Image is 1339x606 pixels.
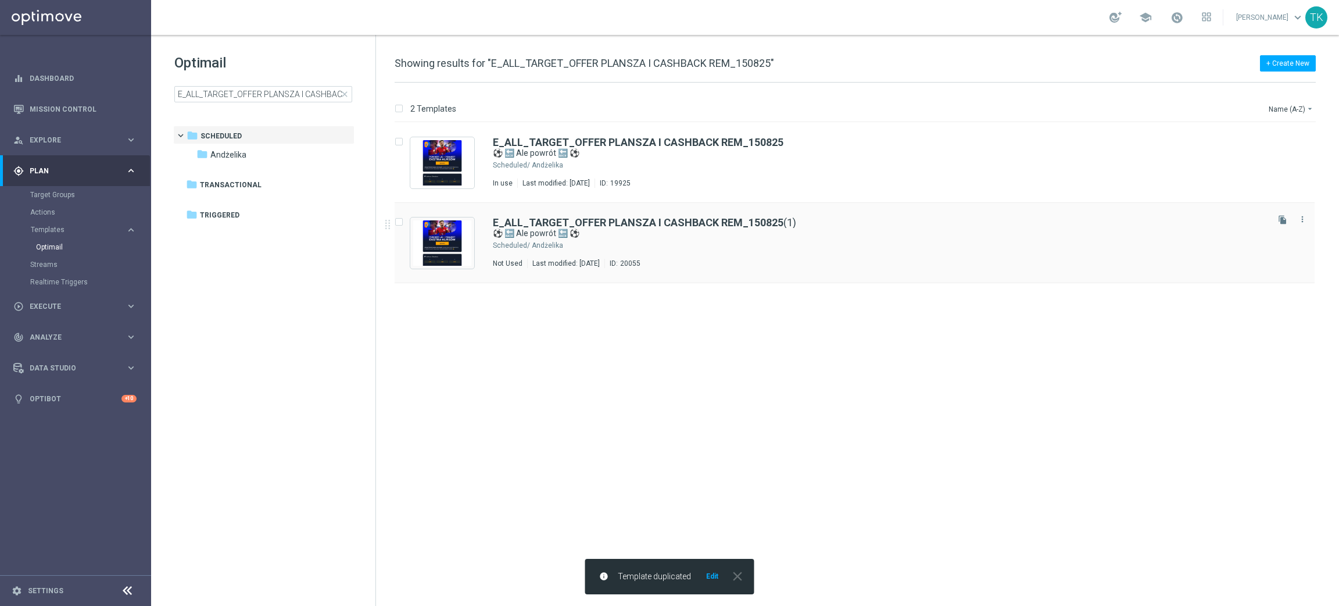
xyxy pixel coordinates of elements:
[1291,11,1304,24] span: keyboard_arrow_down
[493,179,513,188] div: In use
[30,94,137,124] a: Mission Control
[13,363,137,373] button: Data Studio keyboard_arrow_right
[730,569,745,584] i: close
[200,180,262,190] span: Transactional
[121,395,137,402] div: +10
[13,301,24,312] i: play_circle_outline
[126,224,137,236] i: keyboard_arrow_right
[13,166,137,176] button: gps_fixed Plan keyboard_arrow_right
[493,228,1266,239] div: ⚽ 🔙 Ale powrót 🔙 ⚽
[395,57,774,69] span: Showing results for "E_ALL_TARGET_OFFER PLANSZA I CASHBACK REM_150825"
[36,238,150,256] div: Optimail
[13,105,137,114] button: Mission Control
[30,186,150,204] div: Target Groups
[599,572,608,581] i: info
[383,123,1337,203] div: Press SPACE to select this row.
[493,136,783,148] b: E_ALL_TARGET_OFFER PLANSZA I CASHBACK REM_150825
[30,208,121,217] a: Actions
[1268,102,1316,116] button: Name (A-Z)arrow_drop_down
[493,148,1266,159] div: ⚽ 🔙 Ale powrót 🔙 ⚽
[13,94,137,124] div: Mission Control
[410,104,456,114] p: 2 Templates
[30,137,126,144] span: Explore
[13,332,24,343] i: track_changes
[13,135,126,145] div: Explore
[1305,104,1315,113] i: arrow_drop_down
[210,149,246,160] span: Andżelika
[174,86,352,102] input: Search Template
[126,134,137,145] i: keyboard_arrow_right
[30,277,121,287] a: Realtime Triggers
[13,363,126,373] div: Data Studio
[30,273,150,291] div: Realtime Triggers
[1278,215,1287,224] i: file_copy
[30,256,150,273] div: Streams
[493,241,530,250] div: Scheduled/
[30,260,121,269] a: Streams
[13,302,137,311] button: play_circle_outline Execute keyboard_arrow_right
[187,130,198,141] i: folder
[340,90,349,99] span: close
[413,220,471,266] img: 20055.jpeg
[126,165,137,176] i: keyboard_arrow_right
[30,225,137,234] button: Templates keyboard_arrow_right
[30,383,121,414] a: Optibot
[30,303,126,310] span: Execute
[13,166,24,176] i: gps_fixed
[1305,6,1327,28] div: TK
[1297,212,1308,226] button: more_vert
[30,63,137,94] a: Dashboard
[196,148,208,160] i: folder
[200,210,239,220] span: Triggered
[620,259,640,268] div: 20055
[493,161,530,170] div: Scheduled/
[13,332,126,343] div: Analyze
[186,179,198,190] i: folder
[30,204,150,221] div: Actions
[13,301,126,312] div: Execute
[493,137,783,148] a: E_ALL_TARGET_OFFER PLANSZA I CASHBACK REM_150825
[618,572,691,582] span: Template duplicated
[13,383,137,414] div: Optibot
[13,394,137,404] button: lightbulb Optibot +10
[493,228,1239,239] a: ⚽ 🔙 Ale powrót 🔙 ⚽
[1139,11,1152,24] span: school
[532,161,1266,170] div: Scheduled/Andżelika
[30,334,126,341] span: Analyze
[36,243,121,252] a: Optimail
[493,216,783,229] b: E_ALL_TARGET_OFFER PLANSZA I CASHBACK REM_150825
[126,301,137,312] i: keyboard_arrow_right
[413,140,471,186] img: 19925.jpeg
[13,74,137,83] button: equalizer Dashboard
[30,167,126,174] span: Plan
[174,54,352,72] h1: Optimail
[604,259,640,268] div: ID:
[1260,55,1316,72] button: + Create New
[31,226,126,233] div: Templates
[126,331,137,343] i: keyboard_arrow_right
[493,259,522,268] div: Not Used
[729,572,745,581] button: close
[13,63,137,94] div: Dashboard
[13,394,24,404] i: lightbulb
[186,209,198,220] i: folder
[1235,9,1305,26] a: [PERSON_NAME]keyboard_arrow_down
[493,218,796,228] a: E_ALL_TARGET_OFFER PLANSZA I CASHBACK REM_150825(1)
[13,333,137,342] button: track_changes Analyze keyboard_arrow_right
[1275,212,1290,227] button: file_copy
[28,587,63,594] a: Settings
[13,73,24,84] i: equalizer
[30,365,126,372] span: Data Studio
[493,148,1239,159] a: ⚽ 🔙 Ale powrót 🔙 ⚽
[12,586,22,596] i: settings
[705,572,719,581] button: Edit
[595,179,631,188] div: ID:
